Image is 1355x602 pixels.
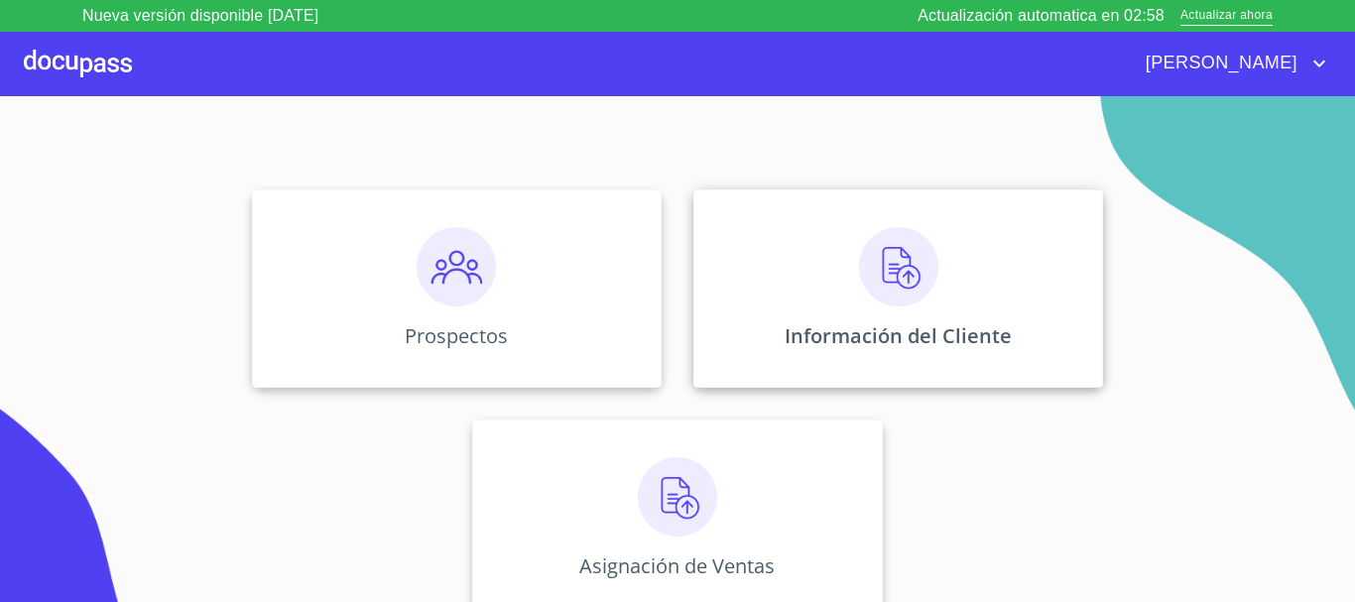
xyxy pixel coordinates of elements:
img: carga.png [859,227,938,306]
img: carga.png [638,457,717,537]
span: Actualizar ahora [1180,6,1273,27]
p: Asignación de Ventas [579,552,775,579]
p: Actualización automatica en 02:58 [918,4,1165,28]
button: account of current user [1131,48,1331,79]
p: Prospectos [405,322,508,349]
img: prospectos.png [417,227,496,306]
p: Información del Cliente [785,322,1012,349]
span: [PERSON_NAME] [1131,48,1307,79]
p: Nueva versión disponible [DATE] [82,4,318,28]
